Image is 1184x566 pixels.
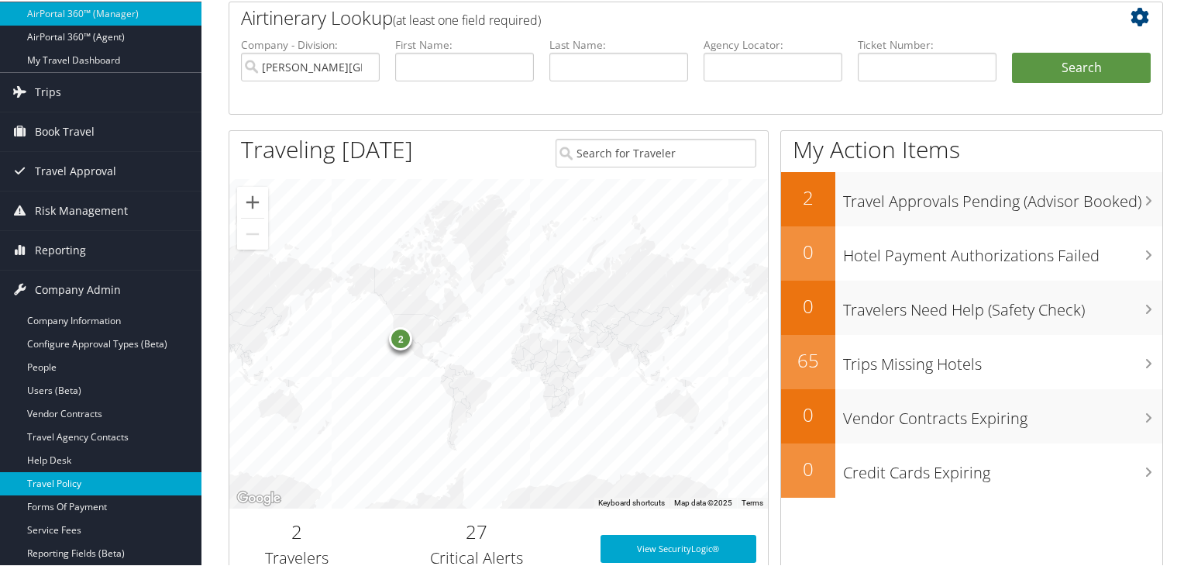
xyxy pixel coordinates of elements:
button: Search [1012,51,1151,82]
a: 2Travel Approvals Pending (Advisor Booked) [781,171,1162,225]
h2: 0 [781,292,835,318]
button: Zoom out [237,217,268,248]
button: Zoom in [237,185,268,216]
img: Google [233,487,284,507]
span: (at least one field required) [393,10,541,27]
h2: 2 [781,183,835,209]
a: 0Vendor Contracts Expiring [781,388,1162,442]
h2: 2 [241,517,353,544]
h2: 0 [781,400,835,426]
h2: 0 [781,237,835,264]
label: Agency Locator: [704,36,842,51]
label: Ticket Number: [858,36,996,51]
h2: 27 [376,517,577,544]
button: Keyboard shortcuts [598,496,665,507]
input: Search for Traveler [556,137,757,166]
span: Reporting [35,230,86,268]
span: Risk Management [35,190,128,229]
span: Travel Approval [35,150,116,189]
h3: Travelers Need Help (Safety Check) [843,290,1162,319]
h3: Credit Cards Expiring [843,453,1162,482]
label: Company - Division: [241,36,380,51]
a: 0Hotel Payment Authorizations Failed [781,225,1162,279]
span: Company Admin [35,269,121,308]
h3: Travel Approvals Pending (Advisor Booked) [843,181,1162,211]
h3: Hotel Payment Authorizations Failed [843,236,1162,265]
div: 2 [389,325,412,348]
span: Map data ©2025 [674,497,732,506]
label: Last Name: [549,36,688,51]
h2: Airtinerary Lookup [241,3,1073,29]
a: 65Trips Missing Hotels [781,333,1162,388]
a: Open this area in Google Maps (opens a new window) [233,487,284,507]
span: Trips [35,71,61,110]
a: 0Travelers Need Help (Safety Check) [781,279,1162,333]
h3: Vendor Contracts Expiring [843,399,1162,428]
h3: Trips Missing Hotels [843,344,1162,374]
a: Terms (opens in new tab) [742,497,763,506]
label: First Name: [395,36,534,51]
h1: Traveling [DATE] [241,132,413,164]
h2: 65 [781,346,835,372]
span: Book Travel [35,111,95,150]
a: 0Credit Cards Expiring [781,442,1162,496]
h2: 0 [781,454,835,481]
a: View SecurityLogic® [601,533,757,561]
h1: My Action Items [781,132,1162,164]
